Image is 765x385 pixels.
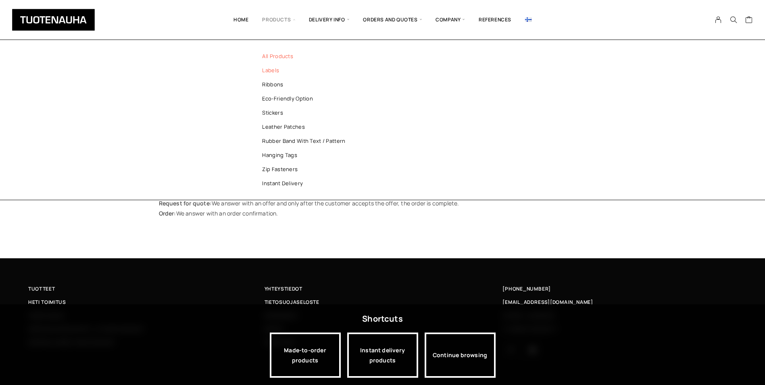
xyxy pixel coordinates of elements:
[425,333,496,378] div: Continue browsing
[711,16,726,23] a: My Account
[249,77,366,92] a: Ribbons
[270,333,341,378] a: Made-to-order products
[265,298,319,306] span: Tietosuojaseloste
[249,120,366,134] a: Leather patches
[249,106,366,120] a: Stickers
[356,6,429,33] span: Orders and quotes
[726,16,741,23] button: Search
[249,92,366,106] a: Eco-friendly option
[255,6,302,33] span: Products
[249,134,366,148] a: Rubber band with text / pattern
[159,198,607,218] p: We answer with an offer and only after the customer accepts the offer, the order is complete. We ...
[502,285,551,293] a: [PHONE_NUMBER]
[249,162,366,176] a: Zip fasteners
[525,17,532,22] img: Suomi
[28,298,66,306] span: Heti toimitus
[159,209,176,217] strong: Order:
[472,6,518,33] a: References
[745,16,753,25] a: Cart
[12,9,95,31] img: Tuotenauha Oy
[265,285,302,293] span: Yhteystiedot
[429,6,472,33] span: Company
[362,312,403,326] div: Shortcuts
[28,285,265,293] a: Tuotteet
[265,298,501,306] a: Tietosuojaseloste
[28,285,55,293] span: Tuotteet
[249,148,366,162] a: Hanging tags
[302,6,356,33] span: Delivery info
[159,199,212,207] strong: Request for quote:
[28,298,265,306] a: Heti toimitus
[249,63,366,77] a: Labels
[347,333,418,378] a: Instant delivery products
[249,176,366,190] a: Instant delivery
[265,285,501,293] a: Yhteystiedot
[227,6,255,33] a: Home
[502,298,593,306] a: [EMAIL_ADDRESS][DOMAIN_NAME]
[249,49,366,63] a: All products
